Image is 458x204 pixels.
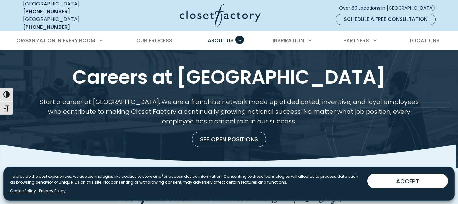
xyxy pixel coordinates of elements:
[39,188,66,194] a: Privacy Policy
[23,8,70,15] a: [PHONE_NUMBER]
[339,3,441,14] a: Over 60 Locations in [GEOGRAPHIC_DATA]!
[10,188,36,194] a: Cookie Policy
[208,37,234,44] span: About Us
[39,97,419,126] p: Start a career at [GEOGRAPHIC_DATA]. We are a franchise network made up of dedicated, inventive, ...
[10,174,362,185] p: To provide the best experiences, we use technologies like cookies to store and/or access device i...
[22,65,436,90] h1: Careers at [GEOGRAPHIC_DATA]
[180,4,261,27] img: Closet Factory Logo
[336,14,436,25] a: Schedule a Free Consultation
[12,32,446,50] nav: Primary Menu
[343,37,369,44] span: Partners
[23,23,70,31] a: [PHONE_NUMBER]
[367,174,448,188] button: ACCEPT
[192,132,266,147] a: See Open Positions
[136,37,172,44] span: Our Process
[23,16,117,31] div: [GEOGRAPHIC_DATA]
[339,5,441,12] span: Over 60 Locations in [GEOGRAPHIC_DATA]!
[16,37,95,44] span: Organization in Every Room
[273,37,304,44] span: Inspiration
[410,37,440,44] span: Locations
